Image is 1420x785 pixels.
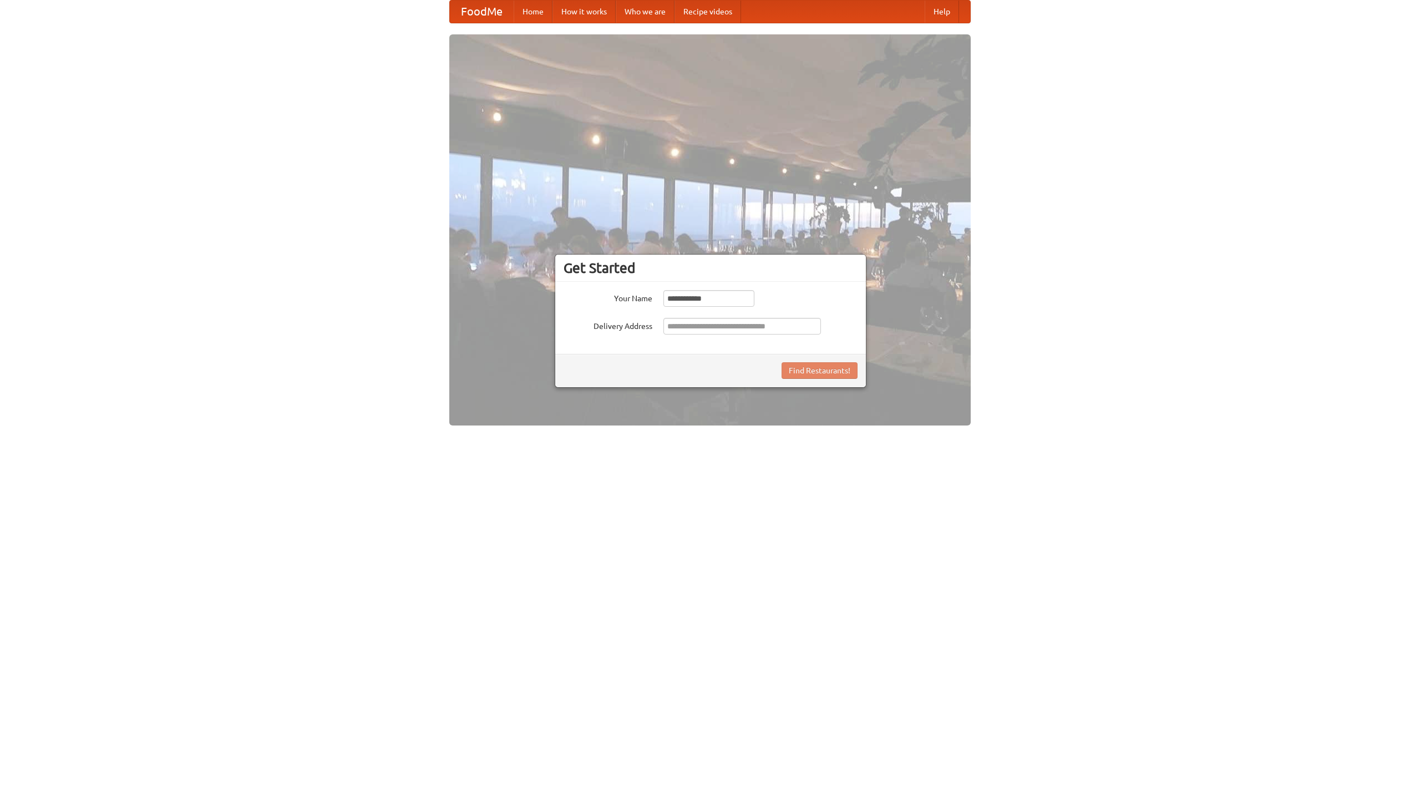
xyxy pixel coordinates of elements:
button: Find Restaurants! [782,362,858,379]
a: Home [514,1,552,23]
a: How it works [552,1,616,23]
label: Delivery Address [564,318,652,332]
a: Help [925,1,959,23]
a: FoodMe [450,1,514,23]
a: Who we are [616,1,674,23]
label: Your Name [564,290,652,304]
a: Recipe videos [674,1,741,23]
h3: Get Started [564,260,858,276]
